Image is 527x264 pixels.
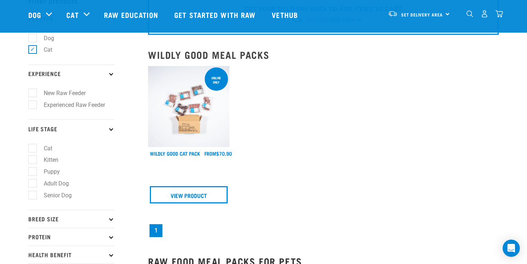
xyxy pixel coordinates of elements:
[148,49,499,60] h2: Wildly Good Meal Packs
[204,152,216,155] span: FROM
[466,10,473,17] img: home-icon-1@2x.png
[149,224,162,237] a: Page 1
[205,72,228,88] div: ONLINE ONLY
[97,0,167,29] a: Raw Education
[32,100,108,109] label: Experienced Raw Feeder
[28,246,114,264] p: Health Benefit
[481,10,488,18] img: user.png
[388,10,398,17] img: van-moving.png
[495,10,503,18] img: home-icon@2x.png
[32,45,55,54] label: Cat
[28,9,41,20] a: Dog
[28,228,114,246] p: Protein
[204,151,232,156] div: $70.90
[32,179,72,188] label: Adult Dog
[401,13,443,16] span: Set Delivery Area
[167,0,265,29] a: Get started with Raw
[66,9,79,20] a: Cat
[32,34,57,43] label: Dog
[32,144,55,153] label: Cat
[150,152,200,155] a: Wildly Good Cat Pack
[503,240,520,257] div: Open Intercom Messenger
[150,186,228,203] a: View Product
[148,258,302,264] strong: RAW FOOD MEAL PACKS FOR PETS
[28,210,114,228] p: Breed Size
[32,191,75,200] label: Senior Dog
[28,65,114,82] p: Experience
[148,66,229,147] img: Cat 0 2sec
[32,89,89,98] label: New Raw Feeder
[148,223,499,239] nav: pagination
[28,119,114,137] p: Life Stage
[32,155,61,164] label: Kitten
[265,0,307,29] a: Vethub
[32,167,63,176] label: Puppy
